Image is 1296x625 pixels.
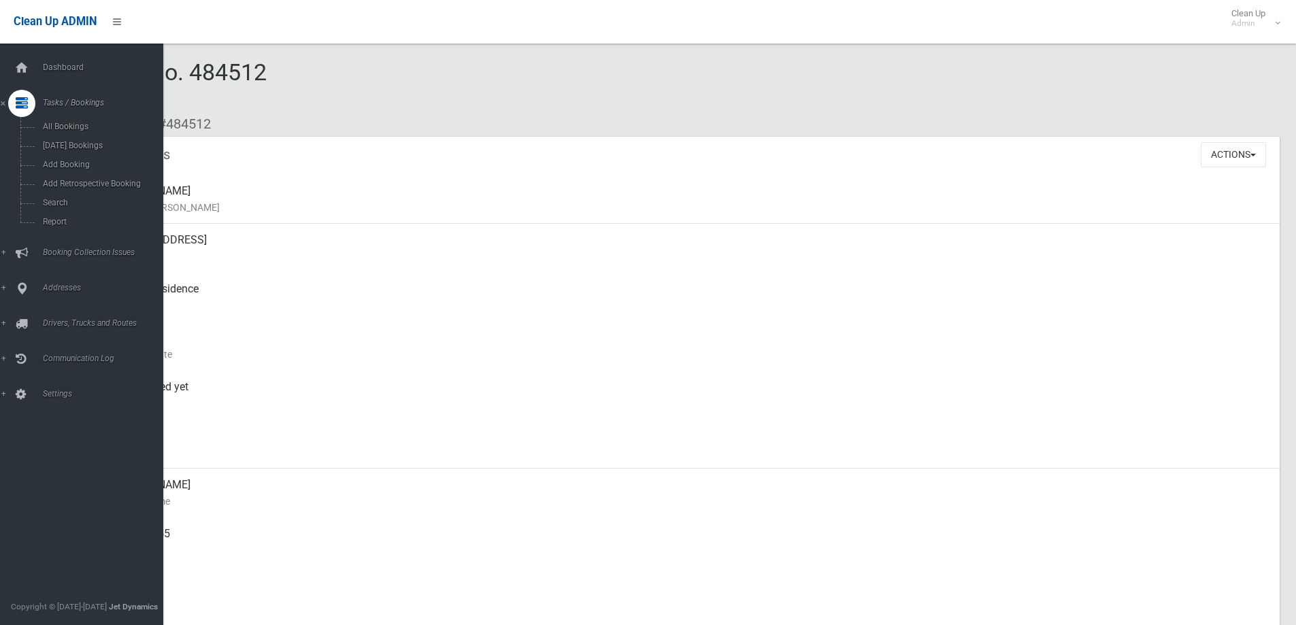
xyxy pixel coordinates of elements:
strong: Jet Dynamics [109,602,158,611]
div: 0411425855 [109,518,1269,567]
small: Pickup Point [109,297,1269,314]
div: None given [109,567,1269,615]
div: [DATE] [109,322,1269,371]
span: Booking No. 484512 [60,58,267,112]
small: Contact Name [109,493,1269,509]
span: Search [39,198,162,207]
div: [STREET_ADDRESS] [109,224,1269,273]
span: Report [39,217,162,226]
li: #484512 [148,112,211,137]
div: [DATE] [109,420,1269,469]
small: Name of [PERSON_NAME] [109,199,1269,216]
span: Clean Up [1225,8,1279,29]
div: [PERSON_NAME] [109,175,1269,224]
span: Booking Collection Issues [39,248,173,257]
small: Collection Date [109,346,1269,362]
span: Tasks / Bookings [39,98,173,107]
span: Clean Up ADMIN [14,15,97,28]
span: Communication Log [39,354,173,363]
small: Landline [109,591,1269,607]
small: Address [109,248,1269,265]
span: All Bookings [39,122,162,131]
span: Addresses [39,283,173,292]
span: [DATE] Bookings [39,141,162,150]
small: Admin [1231,18,1265,29]
span: Add Booking [39,160,162,169]
span: Copyright © [DATE]-[DATE] [11,602,107,611]
div: Front of Residence [109,273,1269,322]
div: [PERSON_NAME] [109,469,1269,518]
button: Actions [1201,142,1266,167]
span: Settings [39,389,173,399]
div: Not collected yet [109,371,1269,420]
small: Collected At [109,395,1269,411]
span: Drivers, Trucks and Routes [39,318,173,328]
span: Add Retrospective Booking [39,179,162,188]
small: Mobile [109,542,1269,558]
span: Dashboard [39,63,173,72]
small: Zone [109,444,1269,460]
